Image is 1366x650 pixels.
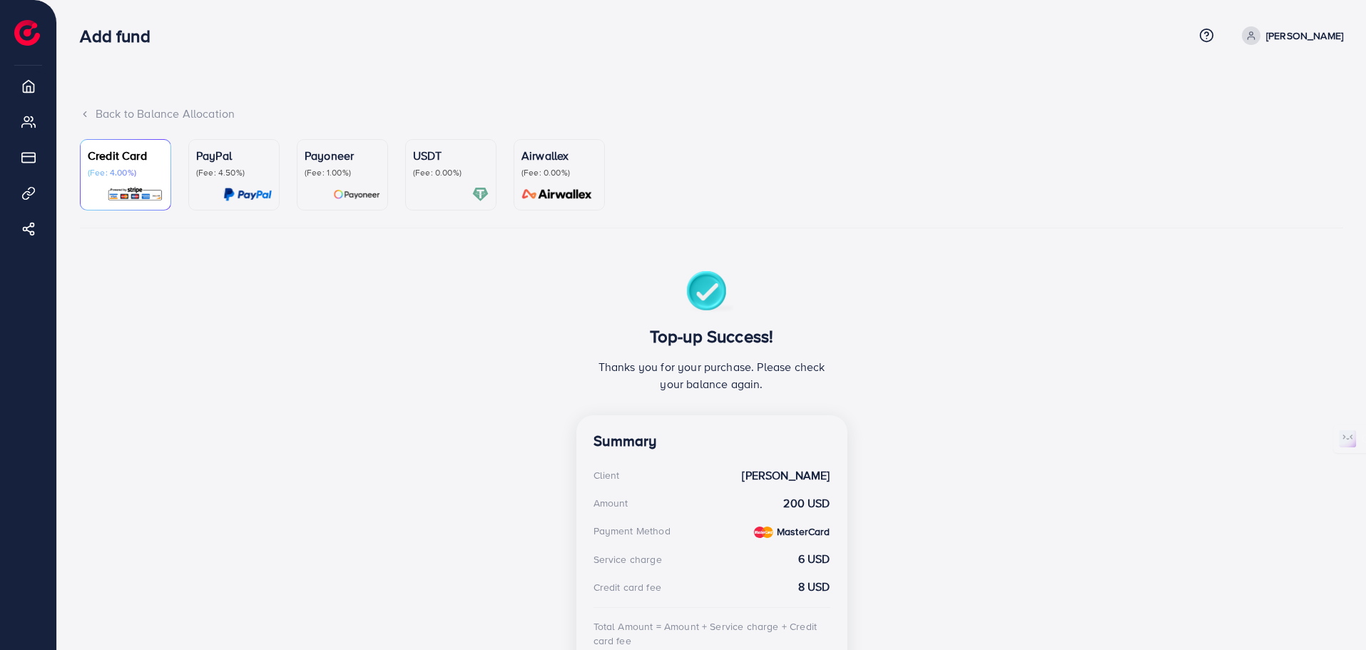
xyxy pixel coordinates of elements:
strong: 6 USD [798,551,830,567]
h4: Summary [593,432,830,450]
h3: Top-up Success! [593,326,830,347]
strong: 200 USD [783,495,830,512]
img: card [107,186,163,203]
p: (Fee: 0.00%) [521,167,597,178]
iframe: Chat [1305,586,1355,639]
p: Thanks you for your purchase. Please check your balance again. [593,358,830,392]
p: [PERSON_NAME] [1266,27,1343,44]
div: Client [593,468,620,482]
img: card [472,186,489,203]
p: (Fee: 1.00%) [305,167,380,178]
p: (Fee: 4.00%) [88,167,163,178]
div: Amount [593,496,628,510]
p: Payoneer [305,147,380,164]
div: Total Amount = Amount + Service charge + Credit card fee [593,619,830,649]
h3: Add fund [80,26,161,46]
strong: 8 USD [798,579,830,595]
p: Credit Card [88,147,163,164]
div: Payment Method [593,524,671,538]
div: Credit card fee [593,580,661,594]
p: PayPal [196,147,272,164]
div: Service charge [593,552,662,567]
div: Back to Balance Allocation [80,106,1343,122]
strong: MasterCard [777,524,830,539]
p: Airwallex [521,147,597,164]
p: (Fee: 4.50%) [196,167,272,178]
img: credit [754,527,773,538]
a: [PERSON_NAME] [1236,26,1343,45]
img: success [686,271,737,315]
img: card [517,186,597,203]
p: USDT [413,147,489,164]
img: logo [14,20,40,46]
strong: [PERSON_NAME] [742,467,830,484]
img: card [333,186,380,203]
p: (Fee: 0.00%) [413,167,489,178]
img: card [223,186,272,203]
